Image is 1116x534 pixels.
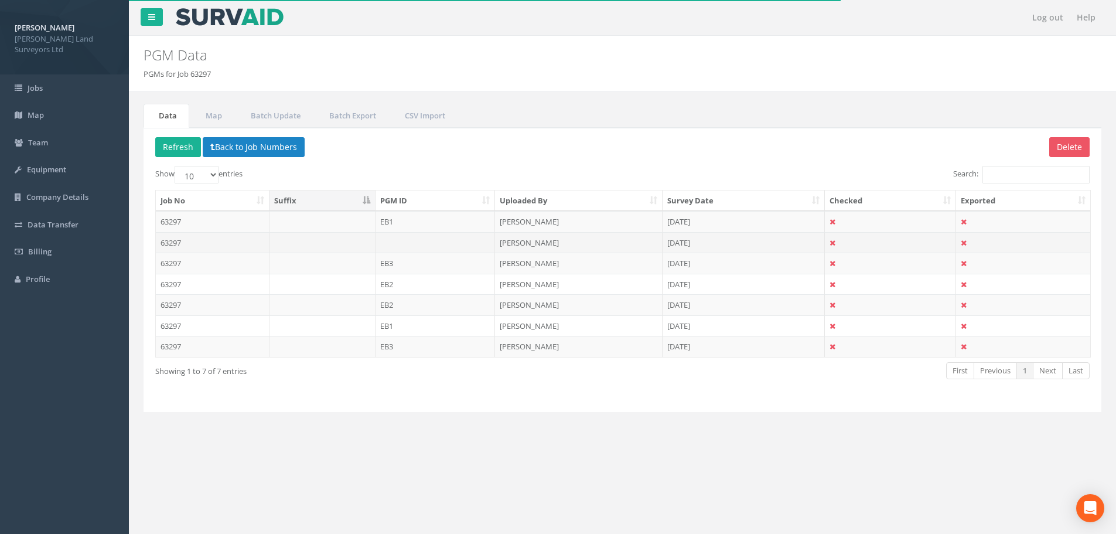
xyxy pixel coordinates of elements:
label: Show entries [155,166,243,183]
a: CSV Import [390,104,458,128]
span: Profile [26,274,50,284]
td: EB1 [376,211,496,232]
a: [PERSON_NAME] [PERSON_NAME] Land Surveyors Ltd [15,19,114,55]
td: [DATE] [663,336,825,357]
a: First [946,362,974,379]
th: Checked: activate to sort column ascending [825,191,956,212]
span: Billing [28,246,52,257]
td: [PERSON_NAME] [495,336,663,357]
td: [DATE] [663,294,825,315]
td: EB3 [376,336,496,357]
td: 63297 [156,253,269,274]
select: Showentries [175,166,219,183]
td: [PERSON_NAME] [495,294,663,315]
td: [DATE] [663,211,825,232]
td: EB2 [376,294,496,315]
th: Suffix: activate to sort column descending [269,191,376,212]
td: [DATE] [663,315,825,336]
div: Showing 1 to 7 of 7 entries [155,361,534,377]
td: 63297 [156,232,269,253]
a: Next [1033,362,1063,379]
td: 63297 [156,315,269,336]
span: Company Details [26,192,88,202]
span: Data Transfer [28,219,79,230]
th: Job No: activate to sort column ascending [156,191,269,212]
span: Equipment [27,164,66,175]
th: PGM ID: activate to sort column ascending [376,191,496,212]
strong: [PERSON_NAME] [15,22,74,33]
button: Back to Job Numbers [203,137,305,157]
label: Search: [953,166,1090,183]
td: [PERSON_NAME] [495,211,663,232]
td: [PERSON_NAME] [495,253,663,274]
th: Survey Date: activate to sort column ascending [663,191,825,212]
a: 1 [1016,362,1033,379]
td: [DATE] [663,274,825,295]
td: [PERSON_NAME] [495,232,663,253]
td: EB1 [376,315,496,336]
span: [PERSON_NAME] Land Surveyors Ltd [15,33,114,55]
h2: PGM Data [144,47,939,63]
td: [DATE] [663,253,825,274]
th: Uploaded By: activate to sort column ascending [495,191,663,212]
li: PGMs for Job 63297 [144,69,211,80]
a: Previous [974,362,1017,379]
td: EB3 [376,253,496,274]
button: Delete [1049,137,1090,157]
a: Data [144,104,189,128]
td: EB2 [376,274,496,295]
a: Last [1062,362,1090,379]
th: Exported: activate to sort column ascending [956,191,1090,212]
a: Map [190,104,234,128]
td: [PERSON_NAME] [495,274,663,295]
td: [DATE] [663,232,825,253]
button: Refresh [155,137,201,157]
a: Batch Export [314,104,388,128]
td: 63297 [156,211,269,232]
td: 63297 [156,274,269,295]
div: Open Intercom Messenger [1076,494,1104,522]
td: 63297 [156,294,269,315]
span: Map [28,110,44,120]
td: 63297 [156,336,269,357]
input: Search: [982,166,1090,183]
span: Team [28,137,48,148]
span: Jobs [28,83,43,93]
td: [PERSON_NAME] [495,315,663,336]
a: Batch Update [236,104,313,128]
